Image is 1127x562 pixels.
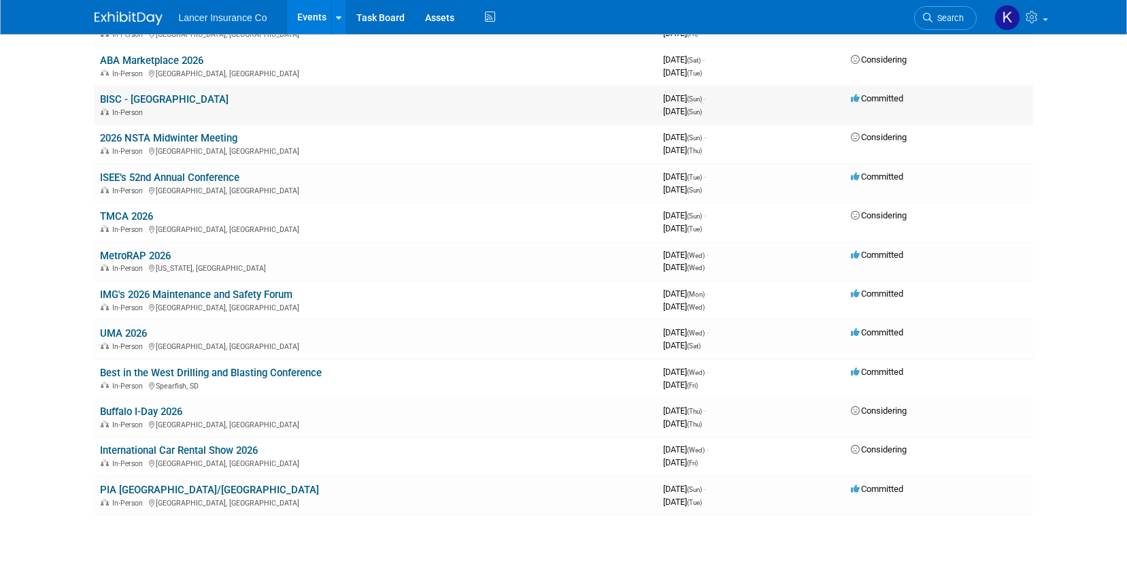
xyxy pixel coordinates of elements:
a: PIA [GEOGRAPHIC_DATA]/[GEOGRAPHIC_DATA] [100,484,319,496]
span: [DATE] [663,340,701,350]
span: [DATE] [663,457,698,467]
span: In-Person [112,147,147,156]
span: Lancer Insurance Co [179,12,267,23]
a: International Car Rental Show 2026 [100,444,258,457]
div: [GEOGRAPHIC_DATA], [GEOGRAPHIC_DATA] [100,301,652,312]
span: (Thu) [687,147,702,154]
a: TMCA 2026 [100,210,153,222]
span: - [707,444,709,454]
span: [DATE] [663,184,702,195]
img: In-Person Event [101,303,109,310]
span: Committed [851,250,903,260]
span: [DATE] [663,497,702,507]
span: (Wed) [687,252,705,259]
span: [DATE] [663,262,705,272]
span: - [707,288,709,299]
span: [DATE] [663,418,702,429]
span: (Sun) [687,486,702,493]
span: In-Person [112,303,147,312]
img: In-Person Event [101,459,109,466]
span: (Sun) [687,95,702,103]
img: In-Person Event [101,499,109,506]
span: - [704,171,706,182]
span: In-Person [112,225,147,234]
span: - [703,54,705,65]
span: (Fri) [687,459,698,467]
img: In-Person Event [101,186,109,193]
span: [DATE] [663,301,705,312]
div: [GEOGRAPHIC_DATA], [GEOGRAPHIC_DATA] [100,418,652,429]
span: (Wed) [687,369,705,376]
span: - [704,210,706,220]
span: Committed [851,327,903,337]
a: IMG's 2026 Maintenance and Safety Forum [100,288,292,301]
img: In-Person Event [101,264,109,271]
span: Committed [851,484,903,494]
span: [DATE] [663,444,709,454]
span: (Sun) [687,186,702,194]
a: Search [914,6,977,30]
span: (Tue) [687,499,702,506]
div: [GEOGRAPHIC_DATA], [GEOGRAPHIC_DATA] [100,497,652,508]
span: [DATE] [663,67,702,78]
span: In-Person [112,108,147,117]
span: Considering [851,132,907,142]
a: BISC - [GEOGRAPHIC_DATA] [100,93,229,105]
span: [DATE] [663,250,709,260]
span: Considering [851,444,907,454]
span: (Sat) [687,56,701,64]
span: (Thu) [687,420,702,428]
span: [DATE] [663,288,709,299]
span: [DATE] [663,145,702,155]
span: (Sun) [687,134,702,142]
a: Buffalo I-Day 2026 [100,406,182,418]
span: [DATE] [663,327,709,337]
span: In-Person [112,382,147,391]
span: (Thu) [687,408,702,415]
span: - [707,367,709,377]
span: [DATE] [663,54,705,65]
span: In-Person [112,499,147,508]
a: MetroRAP 2026 [100,250,171,262]
span: - [707,250,709,260]
span: (Wed) [687,264,705,271]
a: ABA Marketplace 2026 [100,54,203,67]
span: (Wed) [687,329,705,337]
span: [DATE] [663,171,706,182]
span: Committed [851,288,903,299]
span: (Fri) [687,382,698,389]
span: (Tue) [687,69,702,77]
div: [GEOGRAPHIC_DATA], [GEOGRAPHIC_DATA] [100,184,652,195]
img: In-Person Event [101,147,109,154]
span: (Wed) [687,446,705,454]
span: Search [932,13,964,23]
span: Committed [851,171,903,182]
span: [DATE] [663,210,706,220]
span: [DATE] [663,106,702,116]
span: [DATE] [663,132,706,142]
img: Kimberly Ochs [994,5,1020,31]
span: In-Person [112,186,147,195]
span: [DATE] [663,484,706,494]
span: In-Person [112,459,147,468]
div: Spearfish, SD [100,380,652,391]
span: (Sun) [687,212,702,220]
div: [GEOGRAPHIC_DATA], [GEOGRAPHIC_DATA] [100,457,652,468]
span: Committed [851,367,903,377]
span: (Wed) [687,303,705,311]
span: (Sat) [687,342,701,350]
span: [DATE] [663,380,698,390]
div: [GEOGRAPHIC_DATA], [GEOGRAPHIC_DATA] [100,340,652,351]
div: [GEOGRAPHIC_DATA], [GEOGRAPHIC_DATA] [100,223,652,234]
span: In-Person [112,420,147,429]
span: In-Person [112,69,147,78]
div: [GEOGRAPHIC_DATA], [GEOGRAPHIC_DATA] [100,67,652,78]
div: [US_STATE], [GEOGRAPHIC_DATA] [100,262,652,273]
a: 2026 NSTA Midwinter Meeting [100,132,237,144]
span: - [704,484,706,494]
span: [DATE] [663,93,706,103]
span: Considering [851,210,907,220]
span: [DATE] [663,223,702,233]
span: (Tue) [687,225,702,233]
span: - [704,93,706,103]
